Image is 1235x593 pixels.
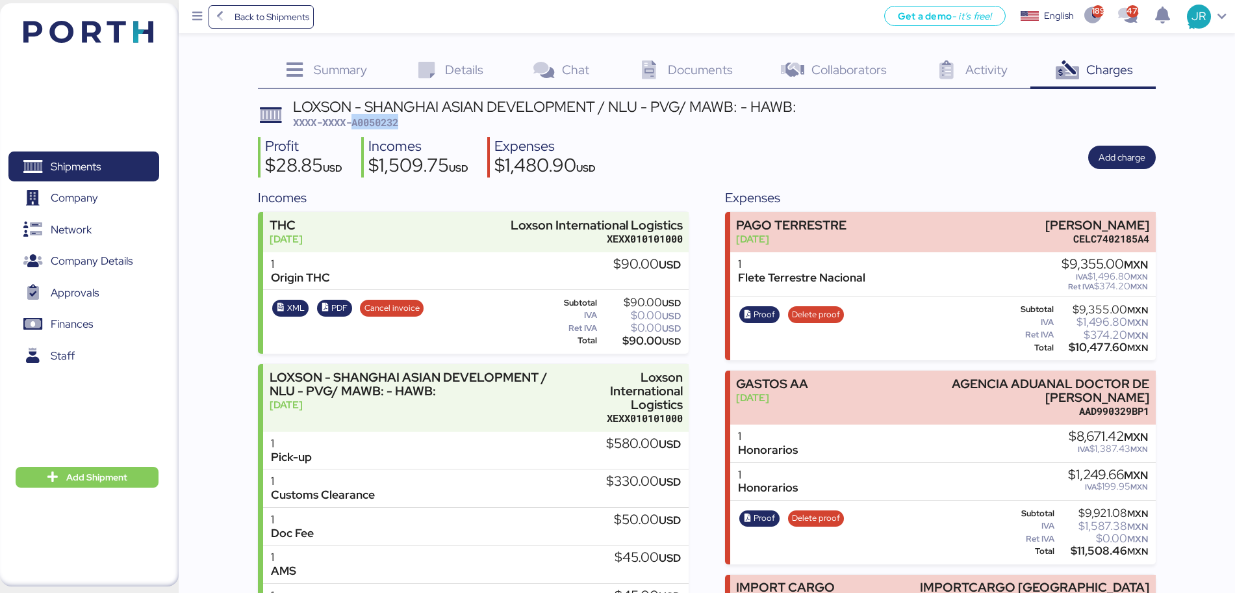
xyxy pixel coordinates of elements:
div: $199.95 [1068,482,1148,492]
span: PDF [331,301,348,315]
span: Add charge [1099,150,1145,165]
div: Pick-up [271,451,312,464]
span: USD [659,257,681,272]
div: $50.00 [614,513,681,527]
span: USD [323,162,342,174]
a: Staff [8,341,159,371]
div: $9,355.00 [1056,305,1149,315]
div: $374.20 [1062,282,1148,291]
div: $9,921.08 [1057,508,1148,518]
div: AMS [271,564,296,578]
div: LOXSON - SHANGHAI ASIAN DEVELOPMENT / NLU - PVG/ MAWB: - HAWB: [293,99,796,114]
span: MXN [1130,482,1148,492]
div: IVA [1008,318,1054,327]
span: Delete proof [792,308,840,322]
div: $0.00 [600,323,681,333]
div: $330.00 [606,475,681,489]
div: 1 [738,430,798,443]
span: MXN [1124,468,1148,482]
div: $90.00 [600,336,681,346]
div: $8,671.42 [1069,430,1148,444]
div: $10,477.60 [1056,343,1149,352]
a: Network [8,215,159,244]
div: 1 [738,257,865,271]
div: Expenses [494,137,596,156]
div: [DATE] [270,232,303,246]
div: [PERSON_NAME] [1045,218,1149,232]
span: MXN [1130,444,1148,455]
div: 1 [271,513,314,527]
span: USD [449,162,468,174]
span: USD [662,297,681,309]
span: Charges [1086,61,1133,78]
div: IVA [1008,521,1054,531]
button: Proof [739,510,780,527]
span: Add Shipment [66,469,127,485]
div: Subtotal [1008,509,1054,518]
span: USD [659,551,681,565]
div: [DATE] [270,398,563,412]
span: MXN [1127,533,1148,545]
div: $9,355.00 [1062,257,1148,272]
div: $11,508.46 [1057,546,1148,556]
span: Chat [562,61,589,78]
div: IVA [541,311,597,320]
span: MXN [1130,272,1148,282]
span: IVA [1076,272,1088,282]
span: Network [51,220,92,239]
span: USD [662,310,681,322]
div: Loxson International Logistics [570,371,683,412]
div: PAGO TERRESTRE [736,218,847,232]
div: Ret IVA [1008,330,1054,339]
span: XXXX-XXXX-A0050232 [293,116,398,129]
div: XEXX010101000 [511,232,683,246]
div: LOXSON - SHANGHAI ASIAN DEVELOPMENT / NLU - PVG/ MAWB: - HAWB: [270,371,563,398]
div: Honorarios [738,443,798,457]
div: THC [270,218,303,232]
a: Back to Shipments [209,5,314,29]
span: Details [445,61,483,78]
div: $1,496.80 [1056,317,1149,327]
span: MXN [1127,508,1148,520]
span: USD [576,162,596,174]
div: Subtotal [541,298,597,308]
a: Finances [8,310,159,339]
div: $0.00 [600,311,681,321]
div: Customs Clearance [271,488,375,502]
div: [DATE] [736,391,808,404]
div: Total [1008,547,1054,556]
span: Documents [668,61,733,78]
button: Delete proof [788,510,845,527]
span: Company Details [51,252,133,270]
span: Delete proof [792,511,840,525]
button: XML [272,300,309,317]
span: MXN [1127,342,1148,354]
span: MXN [1127,546,1148,557]
button: Delete proof [788,306,845,323]
div: 1 [271,257,330,271]
div: AGENCIA ADUANAL DOCTOR DE [PERSON_NAME] [902,377,1150,404]
div: 1 [271,475,375,488]
span: Collaborators [811,61,887,78]
span: Shipments [51,157,101,176]
div: English [1044,9,1074,23]
span: MXN [1127,330,1148,341]
div: [DATE] [736,232,847,246]
span: IVA [1085,482,1097,492]
span: Company [51,189,98,207]
div: $90.00 [613,257,681,272]
button: Add charge [1088,146,1156,169]
a: Approvals [8,278,159,308]
span: Staff [51,347,75,365]
div: Incomes [368,137,468,156]
div: Ret IVA [1008,534,1054,544]
div: $28.85 [265,156,342,178]
span: Ret IVA [1068,282,1094,292]
div: Ret IVA [541,324,597,333]
span: MXN [1127,317,1148,328]
span: MXN [1130,282,1148,292]
span: MXN [1124,257,1148,272]
div: Total [1008,343,1054,352]
span: XML [287,301,305,315]
div: Subtotal [1008,305,1054,314]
